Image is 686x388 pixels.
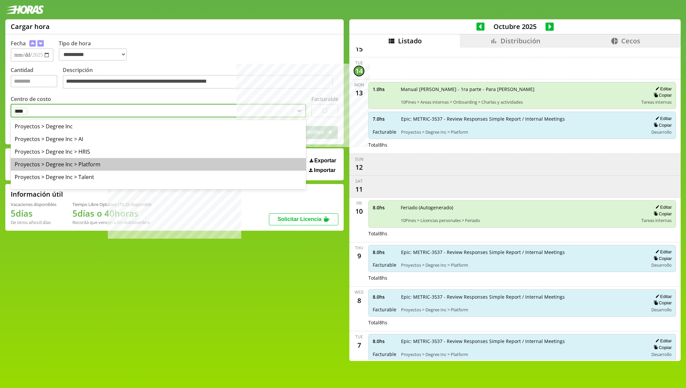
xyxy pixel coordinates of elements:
[11,66,63,91] label: Cantidad
[373,249,396,255] span: 8.0 hs
[269,213,338,225] button: Solicitar Licencia
[72,201,151,207] div: Tiempo Libre Optativo (TiLO) disponible
[278,216,322,222] span: Solicitar Licencia
[401,262,644,268] span: Proyectos > Degree Inc > Platform
[373,306,396,313] span: Facturable
[373,129,396,135] span: Facturable
[11,158,306,171] div: Proyectos > Degree Inc > Platform
[398,36,422,45] span: Listado
[355,245,363,251] div: Thu
[500,36,541,45] span: Distribución
[368,275,676,281] div: Total 8 hs
[128,219,150,225] b: Diciembre
[314,158,336,164] span: Exportar
[349,48,681,360] div: scrollable content
[354,82,364,88] div: Mon
[11,190,63,199] h2: Información útil
[355,60,363,66] div: Tue
[653,86,672,92] button: Editar
[653,204,672,210] button: Editar
[401,86,637,92] span: Manual [PERSON_NAME] - 1ra parte - Para [PERSON_NAME]
[373,262,396,268] span: Facturable
[652,345,672,350] button: Copiar
[11,201,56,207] div: Vacaciones disponibles
[11,133,306,145] div: Proyectos > Degree Inc > AI
[11,171,306,183] div: Proyectos > Degree Inc > Talent
[653,116,672,121] button: Editar
[354,44,364,54] div: 15
[72,219,151,225] div: Recordá que vencen a fin de
[11,40,26,47] label: Fecha
[401,99,637,105] span: 10Pines > Areas internas > Onboarding > Charlas y actividades
[308,157,338,164] button: Exportar
[5,5,44,14] img: logotipo
[401,338,644,344] span: Epic: METRIC-3537 - Review Responses Simple Report / Internal Meetings
[373,116,396,122] span: 7.0 hs
[651,129,672,135] span: Desarrollo
[314,167,336,173] span: Importar
[11,75,57,87] input: Cantidad
[401,217,637,223] span: 10Pines > Licencias personales > Feriado
[651,307,672,313] span: Desarrollo
[354,295,364,306] div: 8
[401,307,644,313] span: Proyectos > Degree Inc > Platform
[651,351,672,357] span: Desarrollo
[652,122,672,128] button: Copiar
[63,75,333,89] textarea: Descripción
[641,99,672,105] span: Tareas internas
[652,300,672,306] button: Copiar
[401,204,637,211] span: Feriado (Autogenerado)
[651,262,672,268] span: Desarrollo
[354,88,364,98] div: 13
[652,256,672,261] button: Copiar
[354,206,364,217] div: 10
[401,294,644,300] span: Epic: METRIC-3537 - Review Responses Simple Report / Internal Meetings
[11,219,56,225] div: De otros años: 0 días
[11,207,56,219] h1: 5 días
[354,66,364,76] div: 14
[11,145,306,158] div: Proyectos > Degree Inc > HRIS
[355,156,363,162] div: Sun
[11,95,51,103] label: Centro de costo
[72,207,151,219] h1: 5 días o 40 horas
[59,40,132,62] label: Tipo de hora
[356,200,362,206] div: Fri
[373,294,396,300] span: 8.0 hs
[653,338,672,344] button: Editar
[355,334,363,340] div: Tue
[355,289,364,295] div: Wed
[652,92,672,98] button: Copiar
[354,251,364,261] div: 9
[373,86,396,92] span: 1.0 hs
[355,178,363,184] div: Sat
[368,230,676,237] div: Total 8 hs
[401,129,644,135] span: Proyectos > Degree Inc > Platform
[59,48,127,61] select: Tipo de hora
[652,211,672,217] button: Copiar
[641,217,672,223] span: Tareas internas
[653,249,672,255] button: Editar
[311,95,338,103] label: Facturable
[354,162,364,173] div: 12
[401,116,644,122] span: Epic: METRIC-3537 - Review Responses Simple Report / Internal Meetings
[373,204,396,211] span: 8.0 hs
[401,351,644,357] span: Proyectos > Degree Inc > Platform
[653,294,672,299] button: Editar
[63,66,338,91] label: Descripción
[354,340,364,350] div: 7
[621,36,640,45] span: Cecos
[373,338,396,344] span: 8.0 hs
[401,249,644,255] span: Epic: METRIC-3537 - Review Responses Simple Report / Internal Meetings
[354,184,364,195] div: 11
[368,319,676,326] div: Total 8 hs
[373,351,396,357] span: Facturable
[11,120,306,133] div: Proyectos > Degree Inc
[484,22,546,31] span: Octubre 2025
[368,142,676,148] div: Total 8 hs
[11,22,50,31] h1: Cargar hora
